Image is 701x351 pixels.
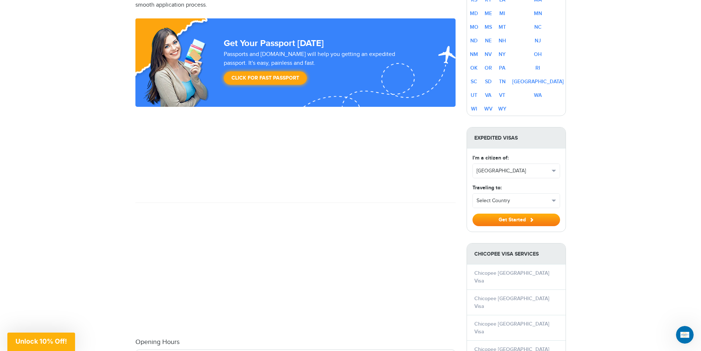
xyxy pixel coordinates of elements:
a: SD [485,78,492,85]
a: ME [485,10,492,17]
a: MI [499,10,505,17]
a: RI [535,65,540,71]
a: OR [485,65,492,71]
strong: Get Your Passport [DATE] [224,38,324,49]
button: Get Started [472,214,560,226]
label: Traveling to: [472,184,502,192]
a: Chicopee [GEOGRAPHIC_DATA] Visa [474,270,549,284]
button: Select Country [473,194,560,208]
a: UT [471,92,477,98]
a: VT [499,92,505,98]
iframe: Intercom live chat [676,326,694,344]
a: ND [470,38,478,44]
a: NC [534,24,542,30]
strong: Chicopee Visa Services [467,243,566,264]
div: Passports and [DOMAIN_NAME] will help you getting an expedited passport. It's easy, painless and ... [221,50,422,88]
a: MD [470,10,478,17]
a: MO [470,24,478,30]
strong: Expedited Visas [467,127,566,148]
span: Unlock 10% Off! [15,337,67,345]
a: PA [499,65,505,71]
button: [GEOGRAPHIC_DATA] [473,164,560,178]
a: Click for Fast Passport [224,71,307,85]
a: WA [534,92,542,98]
a: MT [499,24,506,30]
a: NJ [535,38,541,44]
span: Select Country [477,197,549,204]
a: NH [499,38,506,44]
a: NY [499,51,506,57]
h4: Opening Hours [135,338,456,346]
a: NE [485,38,492,44]
span: [GEOGRAPHIC_DATA] [477,167,549,175]
a: TN [499,78,506,85]
a: OH [534,51,542,57]
a: VA [485,92,491,98]
a: MN [534,10,542,17]
a: [GEOGRAPHIC_DATA] [512,78,564,85]
a: WY [498,106,506,112]
a: OK [470,65,478,71]
a: NM [470,51,478,57]
div: Unlock 10% Off! [7,333,75,351]
a: MS [485,24,492,30]
iframe: Customer reviews powered by Trustpilot [135,107,456,195]
a: WI [471,106,477,112]
a: WV [484,106,492,112]
a: SC [471,78,477,85]
a: Chicopee [GEOGRAPHIC_DATA] Visa [474,321,549,335]
a: NV [485,51,492,57]
a: Chicopee [GEOGRAPHIC_DATA] Visa [474,295,549,309]
label: I'm a citizen of: [472,154,509,162]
